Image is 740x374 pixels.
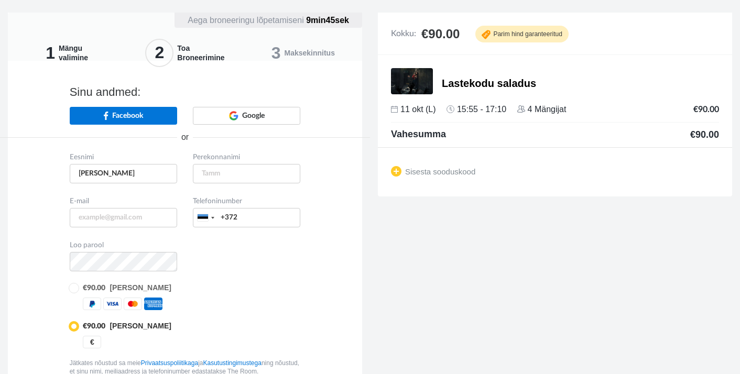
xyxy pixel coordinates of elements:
input: Mati [70,164,177,183]
h4: Sinu andmed: [70,86,301,98]
td: [PERSON_NAME] [79,282,188,293]
span: min [311,16,325,25]
span: Toa Broneerimine [177,43,224,62]
b: €90.00 [83,323,105,330]
span: 2 [145,39,173,67]
a: Google [193,107,300,124]
span: sek [335,16,349,25]
input: 1234567890 [193,208,300,227]
label: Telefoninumber [193,196,242,206]
span: Lastekodu saladus [442,77,536,90]
b: €90.00 [83,284,105,292]
div: Sularaha [83,336,101,348]
td: [PERSON_NAME] [79,321,188,332]
span: Parim hind garanteeritud [482,30,562,39]
span: 4 Mängijat [517,105,567,114]
label: Loo parool [70,240,104,250]
span: Facebook [112,111,143,121]
span: Vahesumma [391,129,446,139]
a: Privaatsuspoliitikaga [141,359,198,367]
span: €90.00 [421,27,460,41]
span: 15:55 - 17:10 [447,105,506,114]
span: €90.00 [690,129,719,140]
input: Tamm [193,164,300,183]
span: 45 [326,16,335,25]
div: Aega broneeringu lõpetamiseni [175,13,362,28]
a: Facebook [70,107,177,124]
span: 9 [306,16,311,25]
a: Kasutustingimustega [203,359,261,367]
label: E-mail [70,196,89,206]
label: Eesnimi [70,152,94,162]
span: 1 [46,40,55,65]
span: 11 okt (L) [391,105,436,114]
img: 21e200e08ccde3f4c.jpg [391,68,433,94]
label: Perekonnanimi [193,152,240,162]
td: €90.00 [680,105,719,115]
div: Estonia (Eesti): +372 [193,208,217,227]
span: Mängu valimine [59,43,88,62]
input: example@gmail.com [70,208,177,227]
span: Google [242,111,265,121]
span: Kokku: [391,29,416,39]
